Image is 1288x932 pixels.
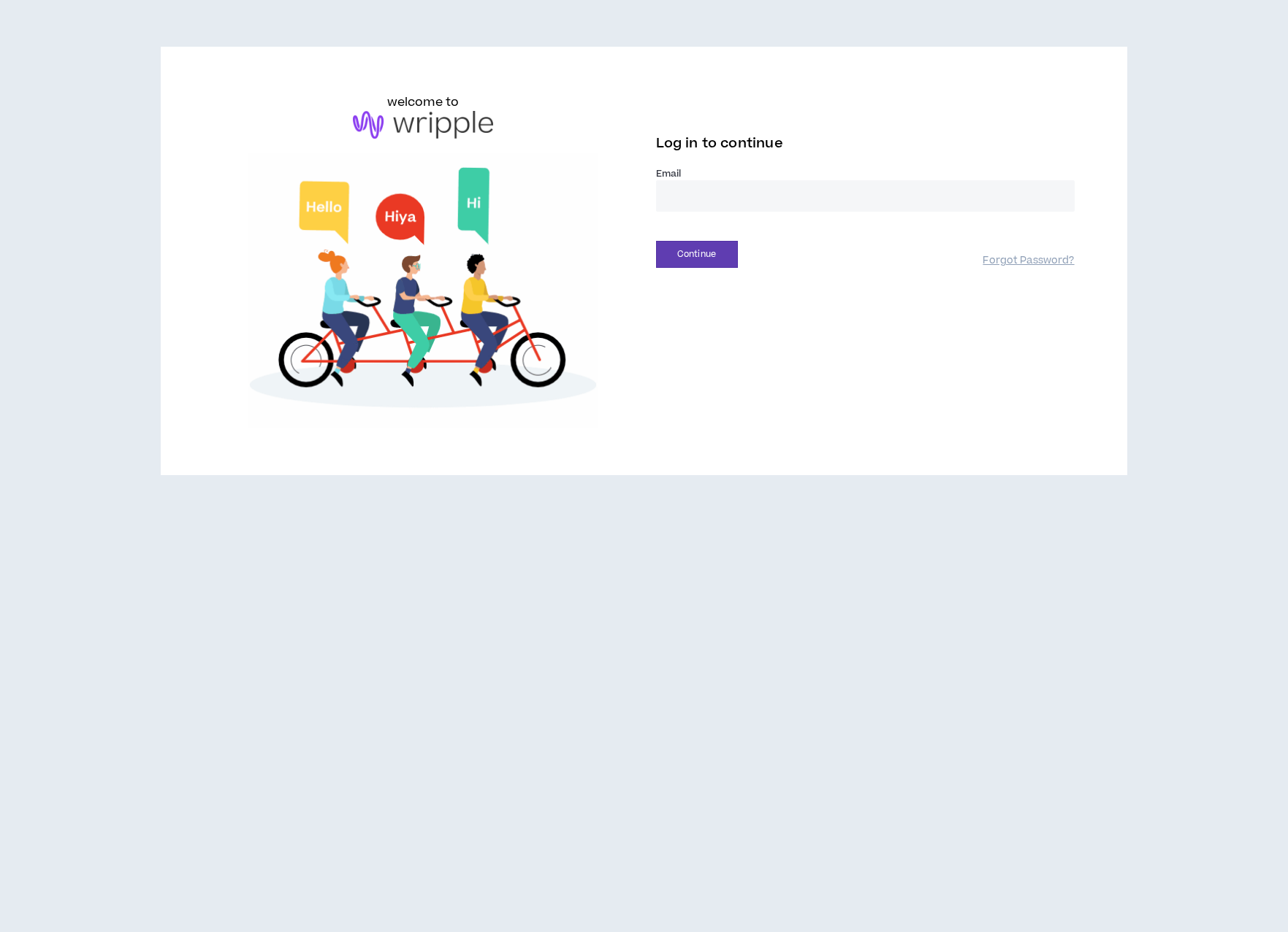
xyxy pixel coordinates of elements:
[387,93,460,111] h6: welcome to
[353,111,493,139] img: logo-brand.png
[213,153,632,429] img: Welcome to Wripple
[656,167,1075,180] label: Email
[656,241,738,268] button: Continue
[983,254,1074,268] a: Forgot Password?
[656,134,783,153] span: Log in to continue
